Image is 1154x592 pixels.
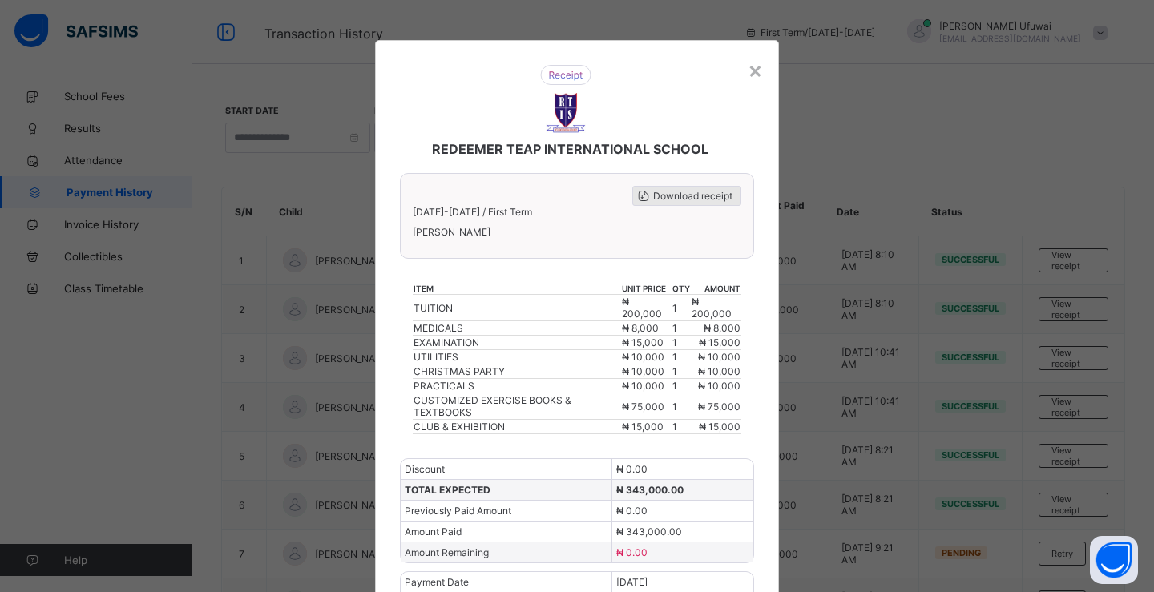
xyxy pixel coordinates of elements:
th: qty [672,283,691,295]
span: Discount [405,463,445,475]
div: CUSTOMIZED EXERCISE BOOKS & TEXTBOOKS [95,320,715,332]
div: TUITION [414,302,620,314]
span: [DATE]-[DATE] / First Term [413,206,532,218]
span: Payment Date [405,576,469,588]
div: TUITION [95,252,715,264]
span: [PERSON_NAME] [38,184,1113,195]
span: Discount [30,376,68,387]
span: ₦ 0.00 [616,546,648,558]
span: ₦ 0.00 [616,463,648,475]
div: MEDICALS [414,322,620,334]
span: TOTAL EXPECTED [30,396,109,407]
img: REDEEMER TEAP INTERNATIONAL SCHOOL [555,53,595,93]
td: 1 [672,393,691,420]
span: ₦ 15,000 [716,334,757,345]
th: amount [691,283,741,295]
td: 1 [672,364,691,379]
span: ₦ 8,000 [1022,266,1056,277]
td: 1 [672,336,691,350]
span: ₦ 15,000 [1016,334,1056,345]
span: ₦ 10,000 [698,380,740,392]
span: Amount Remaining [30,456,114,467]
img: receipt.26f346b57495a98c98ef9b0bc63aa4d8.svg [540,65,591,85]
span: TOTAL EXPECTED [405,484,490,496]
span: REDEEMER TEAP INTERNATIONAL SCHOOL [453,101,707,116]
td: 1 [861,292,912,306]
span: [DATE] [689,485,717,496]
img: receipt.26f346b57495a98c98ef9b0bc63aa4d8.svg [550,25,601,45]
span: ₦ 10,000 [716,307,757,318]
span: ₦ 75,000 [622,401,664,413]
div: CLUB & EXHIBITION [414,421,620,433]
div: CLUB & EXHIBITION [95,334,715,345]
div: CUSTOMIZED EXERCISE BOOKS & TEXTBOOKS [414,394,620,418]
span: ₦ 75,000 [698,401,740,413]
div: × [748,56,763,83]
span: ₦ 10,000 [1016,280,1056,291]
td: 1 [672,379,691,393]
span: [PERSON_NAME] [413,226,741,238]
span: Previously Paid Amount [405,505,511,517]
div: CHRISTMAS PARTY [414,365,620,377]
span: ₦ 0.00 [616,505,648,517]
span: ₦ 55,000 [1016,320,1056,332]
span: ₦ 55,000 [716,320,757,332]
td: 1 [861,265,912,279]
th: amount [912,240,1057,252]
div: EXAMINATION [95,280,715,291]
span: Payment Method [30,505,104,516]
td: 1 [672,420,691,434]
td: 1 [861,279,912,292]
th: unit price [621,283,672,295]
span: ₦ 268,000.00 [689,436,748,447]
span: ₦ 160,000 [1011,252,1056,264]
span: Payment Date [30,485,91,496]
span: Amount Paid [30,436,87,447]
th: item [413,283,621,295]
span: Download receipt [653,190,732,202]
span: ₦ 10,000 [622,380,664,392]
div: MEDICALS [95,266,715,277]
span: ₦ 10,000 [622,365,664,377]
th: item [94,240,716,252]
span: ₦ 8,000 [704,322,740,334]
div: CHRISTMAS PARTY [95,293,715,304]
span: ₦ 343,000.00 [616,526,682,538]
span: ₦ 8,000 [716,266,751,277]
div: PRACTICALS [414,380,620,392]
span: Previously Paid Amount [30,416,135,427]
td: 1 [861,333,912,347]
th: qty [861,240,912,252]
button: Open asap [1090,536,1138,584]
span: ₦ 160,000 [716,252,762,264]
span: ₦ 0.00 [689,376,719,387]
span: ₦ 10,000 [698,365,740,377]
span: ₦ 200,000 [692,296,732,320]
span: ₦ 15,000 [622,336,664,348]
th: unit price [716,240,861,252]
span: [DATE]-[DATE] / First Term [38,165,148,176]
span: ₦ 0.00 [689,456,719,467]
td: 1 [672,350,691,364]
span: [DATE] [616,576,648,588]
td: 1 [861,320,912,333]
span: Download receipt [1029,150,1104,161]
span: ₦ 10,000 [716,293,757,304]
span: ₦ 343,000.00 [616,484,684,496]
span: ₦ 10,000 [716,280,757,291]
span: ₦ 15,000 [622,421,664,433]
span: ₦ 8,000 [622,322,659,334]
span: ₦ 268,000.00 [689,396,749,407]
td: 1 [861,306,912,320]
span: ₦ 0.00 [689,416,719,427]
span: ₦ 10,000 [698,351,740,363]
span: Amount Paid [405,526,462,538]
span: Amount Remaining [405,546,489,558]
span: ₦ 10,000 [1016,293,1056,304]
td: 1 [672,295,691,321]
span: ₦ 10,000 [622,351,664,363]
span: REDEEMER TEAP INTERNATIONAL SCHOOL [432,141,708,157]
span: ₦ 10,000 [1016,307,1056,318]
td: 1 [861,252,912,265]
div: UTILITIES [95,307,715,318]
